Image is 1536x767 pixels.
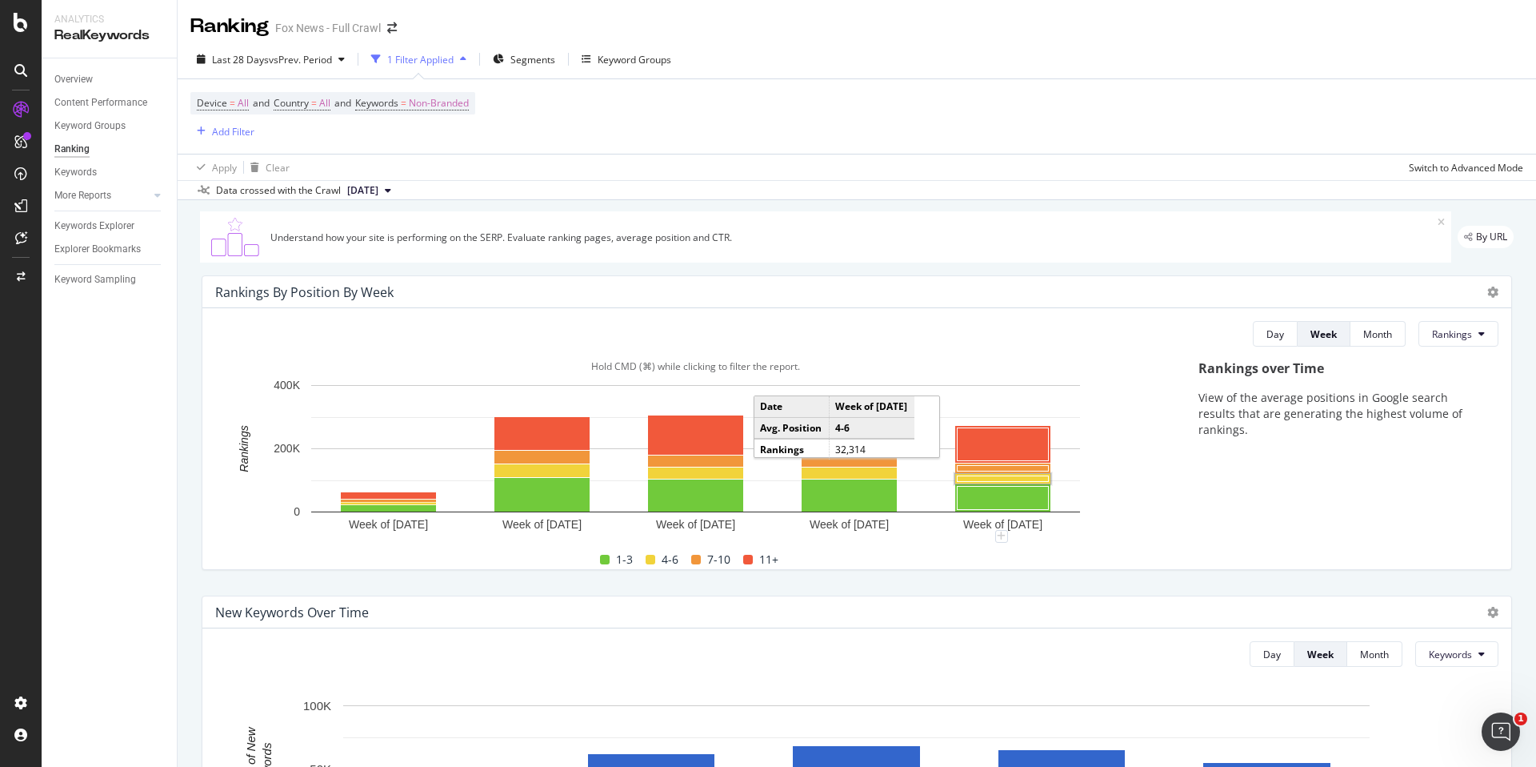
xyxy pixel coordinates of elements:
[54,94,166,111] a: Content Performance
[963,518,1042,531] text: Week of [DATE]
[54,141,90,158] div: Ranking
[1402,155,1523,180] button: Switch to Advanced Mode
[334,96,351,110] span: and
[274,96,309,110] span: Country
[810,518,889,531] text: Week of [DATE]
[387,22,397,34] div: arrow-right-arrow-left
[1514,713,1527,725] span: 1
[1363,327,1392,341] div: Month
[266,161,290,175] div: Clear
[54,271,166,288] a: Keyword Sampling
[1198,359,1482,378] div: Rankings over Time
[216,183,341,198] div: Data crossed with the Crawl
[54,94,147,111] div: Content Performance
[230,96,235,110] span: =
[759,550,778,569] span: 11+
[54,241,141,258] div: Explorer Bookmarks
[54,241,166,258] a: Explorer Bookmarks
[54,118,126,135] div: Keyword Groups
[311,96,317,110] span: =
[54,218,166,235] a: Keywords Explorer
[54,164,97,181] div: Keywords
[215,359,1176,373] div: Hold CMD (⌘) while clicking to filter the report.
[190,122,254,141] button: Add Filter
[212,125,254,139] div: Add Filter
[1458,226,1514,248] div: legacy label
[190,155,237,180] button: Apply
[616,550,633,569] span: 1-3
[294,506,300,519] text: 0
[1263,648,1281,661] div: Day
[1360,648,1389,661] div: Month
[215,604,369,620] div: New Keywords Over Time
[656,518,735,531] text: Week of [DATE]
[238,92,249,114] span: All
[1418,321,1498,347] button: Rankings
[319,92,330,114] span: All
[486,46,562,72] button: Segments
[401,96,406,110] span: =
[1415,641,1498,667] button: Keywords
[215,284,394,300] div: Rankings By Position By Week
[274,379,300,392] text: 400K
[1429,648,1472,661] span: Keywords
[212,161,237,175] div: Apply
[1432,327,1472,341] span: Rankings
[206,218,264,256] img: C0S+odjvPe+dCwPhcw0W2jU4KOcefU0IcxbkVEfgJ6Ft4vBgsVVQAAAABJRU5ErkJggg==
[253,96,270,110] span: and
[1250,641,1294,667] button: Day
[355,96,398,110] span: Keywords
[190,13,269,40] div: Ranking
[54,13,164,26] div: Analytics
[347,183,378,198] span: 2025 Aug. 7th
[349,518,428,531] text: Week of [DATE]
[662,550,678,569] span: 4-6
[1253,321,1298,347] button: Day
[1347,641,1402,667] button: Month
[1350,321,1406,347] button: Month
[707,550,730,569] span: 7-10
[244,155,290,180] button: Clear
[190,46,351,72] button: Last 28 DaysvsPrev. Period
[1294,641,1347,667] button: Week
[575,46,678,72] button: Keyword Groups
[54,164,166,181] a: Keywords
[598,53,671,66] div: Keyword Groups
[212,53,269,66] span: Last 28 Days
[502,518,582,531] text: Week of [DATE]
[1476,232,1507,242] span: By URL
[54,187,111,204] div: More Reports
[54,118,166,135] a: Keyword Groups
[275,20,381,36] div: Fox News - Full Crawl
[1298,321,1350,347] button: Week
[54,271,136,288] div: Keyword Sampling
[270,231,1438,244] div: Understand how your site is performing on the SERP. Evaluate ranking pages, average position and ...
[269,53,332,66] span: vs Prev. Period
[54,71,93,88] div: Overview
[274,443,300,456] text: 200K
[54,218,134,235] div: Keywords Explorer
[54,187,150,204] a: More Reports
[1266,327,1284,341] div: Day
[1409,161,1523,175] div: Switch to Advanced Mode
[303,699,331,713] text: 100K
[215,377,1176,536] svg: A chart.
[54,26,164,45] div: RealKeywords
[54,71,166,88] a: Overview
[1310,327,1337,341] div: Week
[409,92,469,114] span: Non-Branded
[197,96,227,110] span: Device
[1482,713,1520,751] iframe: Intercom live chat
[365,46,473,72] button: 1 Filter Applied
[1198,390,1482,438] p: View of the average positions in Google search results that are generating the highest volume of ...
[387,53,454,66] div: 1 Filter Applied
[238,426,250,472] text: Rankings
[995,530,1008,543] div: plus
[54,141,166,158] a: Ranking
[341,181,398,200] button: [DATE]
[1307,648,1334,661] div: Week
[510,53,555,66] span: Segments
